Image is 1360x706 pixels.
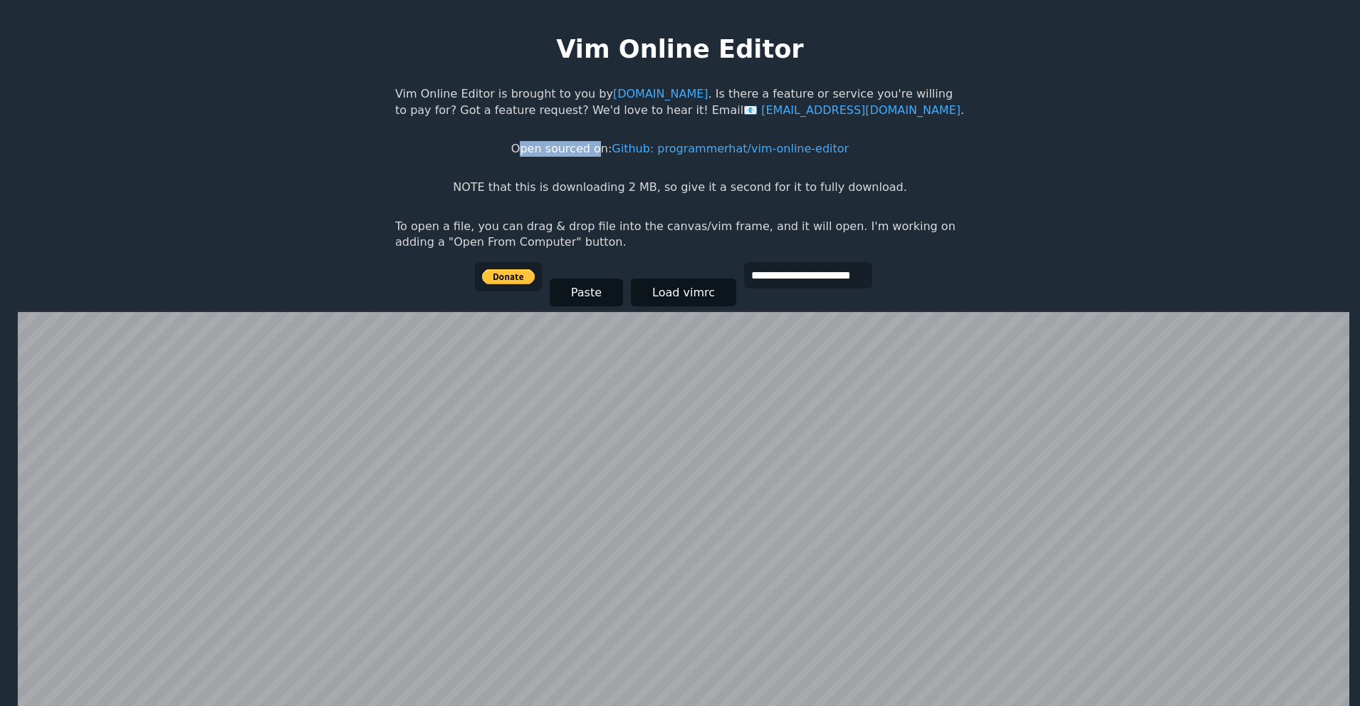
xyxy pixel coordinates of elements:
[613,87,708,100] a: [DOMAIN_NAME]
[395,219,965,251] p: To open a file, you can drag & drop file into the canvas/vim frame, and it will open. I'm working...
[550,279,623,306] button: Paste
[395,86,965,118] p: Vim Online Editor is brought to you by . Is there a feature or service you're willing to pay for?...
[612,142,849,155] a: Github: programmerhat/vim-online-editor
[556,31,803,66] h1: Vim Online Editor
[743,103,961,117] a: [EMAIL_ADDRESS][DOMAIN_NAME]
[511,141,849,157] p: Open sourced on:
[631,279,736,306] button: Load vimrc
[453,180,906,195] p: NOTE that this is downloading 2 MB, so give it a second for it to fully download.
